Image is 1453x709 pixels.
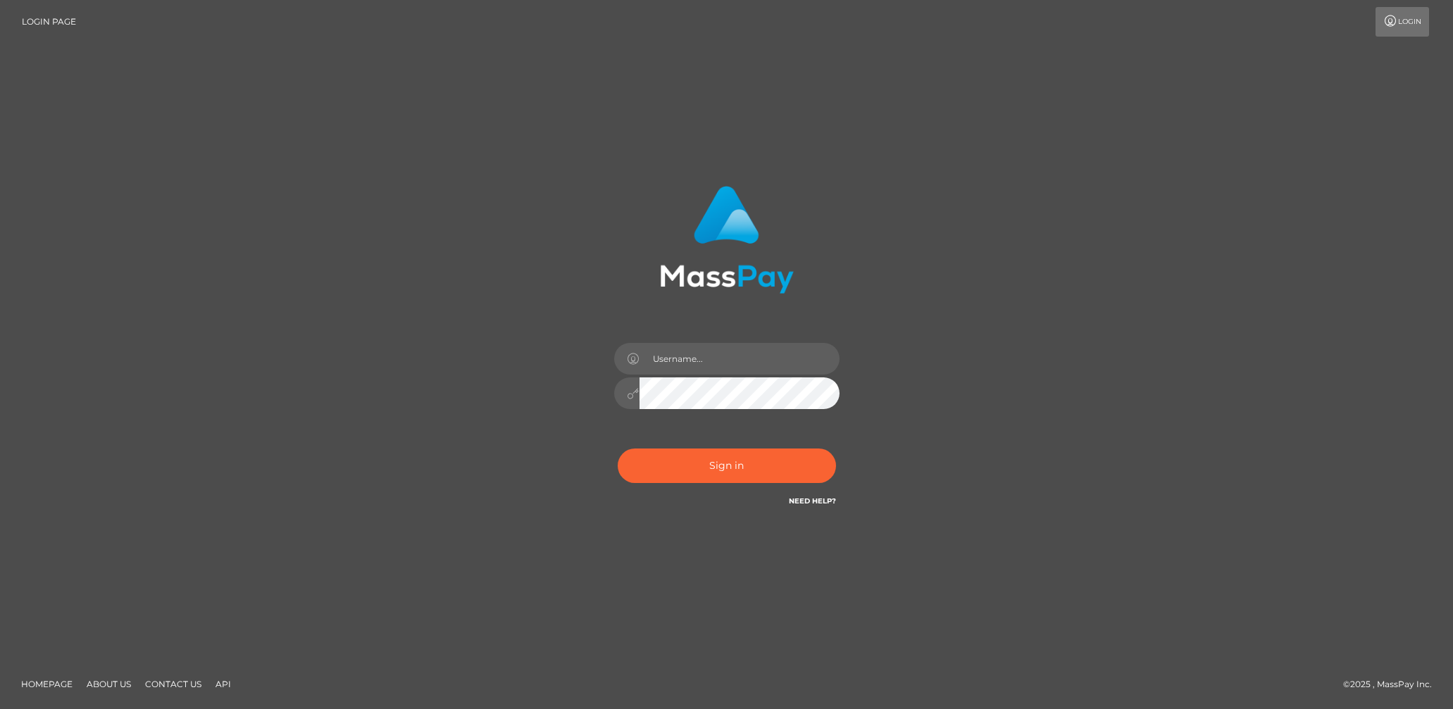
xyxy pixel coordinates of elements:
a: About Us [81,673,137,695]
input: Username... [640,343,840,375]
a: API [210,673,237,695]
a: Homepage [15,673,78,695]
a: Login [1376,7,1429,37]
a: Need Help? [789,496,836,506]
a: Login Page [22,7,76,37]
button: Sign in [618,448,836,483]
div: © 2025 , MassPay Inc. [1343,677,1442,692]
img: MassPay Login [660,186,794,294]
a: Contact Us [139,673,207,695]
